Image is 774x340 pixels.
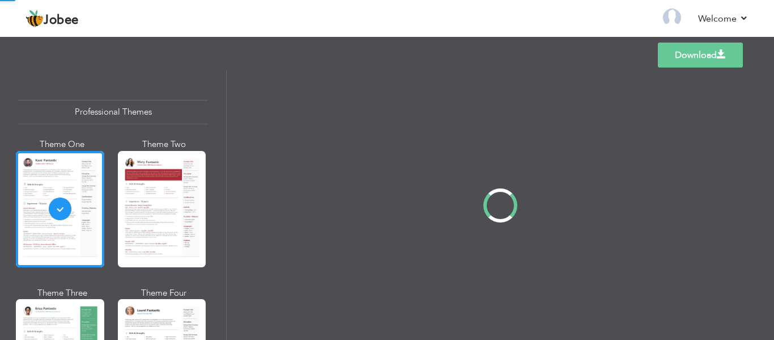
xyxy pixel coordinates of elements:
img: jobee.io [25,10,44,28]
span: Jobee [44,14,79,27]
img: Profile Img [663,9,681,27]
a: Welcome [698,12,749,26]
a: Jobee [25,10,79,28]
a: Download [658,43,743,68]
